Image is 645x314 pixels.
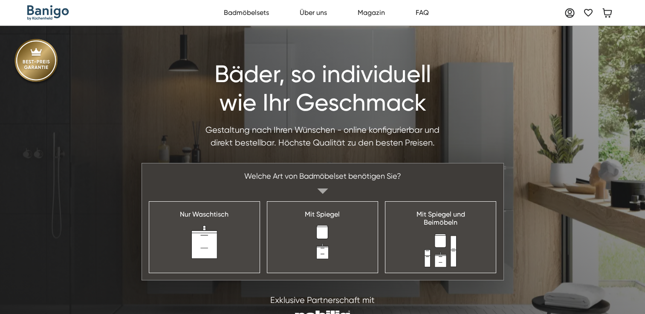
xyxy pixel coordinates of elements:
[305,210,340,218] div: Mit Spiegel
[219,4,274,21] a: Badmöbelsets
[270,294,375,307] div: Exklusive Partnerschaft mit
[267,201,378,273] a: Mit Spiegel
[203,60,442,117] h1: Bäder, so individuell wie Ihr Geschmack
[417,210,465,226] div: Mit Spiegel und Beimöbeln
[27,5,69,20] a: home
[353,4,390,21] a: Magazin
[385,201,496,273] a: Mit Spiegel undBeimöbeln
[149,201,260,273] a: Nur Waschtisch
[411,4,434,21] a: FAQ
[295,4,332,21] a: Über uns
[180,210,228,218] div: Nur Waschtisch
[203,124,442,149] div: Gestaltung nach Ihren Wünschen - online konfigurierbar und direkt bestellbar. Höchste Qualität zu...
[237,163,408,188] div: Welche Art von Badmöbelset benötigen Sie?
